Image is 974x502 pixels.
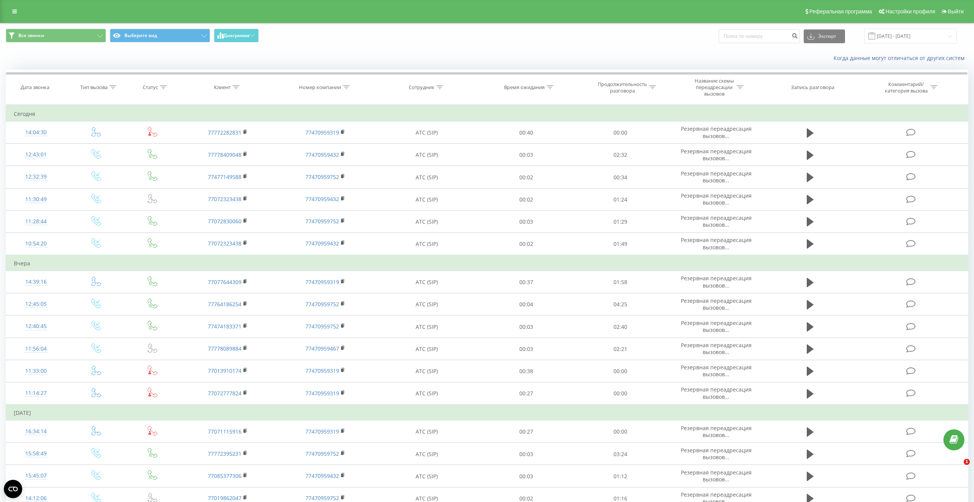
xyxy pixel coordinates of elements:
font: 00:02 [519,240,533,247]
font: 12:40:45 [25,322,47,330]
font: 01:58 [613,278,627,286]
a: 77470959319 [305,390,339,397]
a: 77778409048 [208,151,241,158]
a: 77477149588 [208,173,241,180]
button: Выберите вид [110,29,210,42]
font: 00:00 [613,390,627,397]
a: 77470959432 [305,151,339,158]
font: Резервная переадресация вызовов... [681,275,752,289]
font: 00:00 [613,428,627,435]
a: 77470959319 [305,278,339,286]
font: АТС (SIP) [416,174,438,181]
font: 00:34 [613,174,627,181]
font: Резервная переадресация вызовов... [681,364,752,378]
font: АТС (SIP) [416,196,438,203]
font: 02:32 [613,151,627,159]
font: 00:40 [519,129,533,136]
font: 00:03 [519,345,533,353]
font: Сегодня [14,110,35,117]
font: 77013910174 [208,367,241,374]
font: Продолжительность разговора [598,81,647,94]
font: 00:04 [519,301,533,308]
a: 77470959319 [305,129,339,136]
a: 77470959752 [305,301,339,308]
font: 11:30:49 [25,195,47,203]
font: 77470959467 [305,345,339,352]
font: Выберите вид [124,32,157,39]
iframe: Intercom live chat [948,459,966,477]
font: Сотрудник [409,84,434,91]
a: 77072777824 [208,390,241,397]
a: 77077644309 [208,278,241,286]
font: 10:54:20 [25,240,47,247]
a: 77470959319 [305,367,339,374]
font: Резервная переадресация вызовов... [681,170,752,184]
font: Резервная переадресация вызовов... [681,469,752,483]
font: Резервная переадресация вызовов... [681,125,752,139]
font: Резервная переадресация вызовов... [681,148,752,162]
font: 00:00 [613,367,627,375]
font: АТС (SIP) [416,450,438,458]
font: Резервная переадресация вызовов... [681,424,752,439]
font: 04:25 [613,301,627,308]
a: 77072830060 [208,218,241,225]
font: 01:16 [613,495,627,502]
font: 00:02 [519,196,533,203]
font: АТС (SIP) [416,240,438,247]
a: 77778089884 [208,345,241,352]
font: 00:03 [519,323,533,330]
font: АТС (SIP) [416,390,438,397]
font: Резервная переадресация вызовов... [681,386,752,400]
font: 00:03 [519,151,533,159]
font: 03:24 [613,450,627,458]
font: 02:40 [613,323,627,330]
a: 77470959752 [305,323,339,330]
a: 77470959752 [305,450,339,457]
font: 01:24 [613,196,627,203]
a: 77071115916 [208,428,241,435]
font: Когда данные могут отличаться от других систем [834,54,964,62]
font: 77085377306 [208,472,241,479]
span: 1 [964,459,970,465]
font: АТС (SIP) [416,301,438,308]
a: 77072323438 [208,240,241,247]
a: 77772395231 [208,450,241,457]
font: Дата звонка [21,84,49,91]
a: 77470959319 [305,428,339,435]
font: 00:37 [519,278,533,286]
a: 77470959432 [305,240,339,247]
font: Номер компании [299,84,341,91]
font: Выйти [948,8,964,15]
font: 00:02 [519,174,533,181]
font: Резервная переадресация вызовов... [681,341,752,356]
font: 01:12 [613,473,627,480]
font: Резервная переадресация вызовов... [681,447,752,461]
font: 77470959752 [305,173,339,180]
font: 00:03 [519,450,533,458]
font: 77764186254 [208,301,241,308]
font: АТС (SIP) [416,151,438,159]
a: 77474183371 [208,323,241,330]
a: 77772282831 [208,129,241,136]
button: Open CMP widget [4,480,22,498]
font: АТС (SIP) [416,428,438,435]
a: 77470959432 [305,472,339,479]
a: 77072323438 [208,195,241,203]
a: Когда данные могут отличаться от других систем [834,54,968,62]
